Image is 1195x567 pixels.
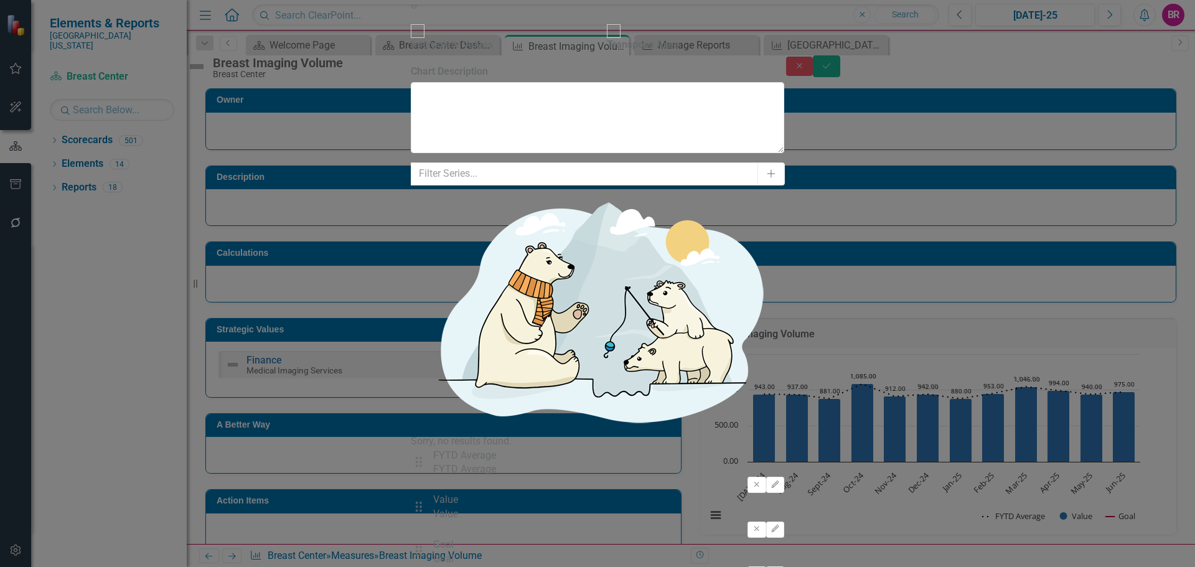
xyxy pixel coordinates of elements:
div: Interpolate Values [411,38,493,52]
div: FYTD Average [433,462,496,477]
label: Chart Description [411,65,488,79]
div: Goal [433,552,454,566]
div: Value [433,493,458,507]
div: Transpose Axes [607,38,679,52]
img: No results found [411,185,784,434]
div: Goal [433,538,454,552]
div: FYTD Average [433,449,496,463]
div: Value [433,507,458,522]
div: Sorry, no results found. [411,434,784,449]
input: Filter Series... [411,162,759,185]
